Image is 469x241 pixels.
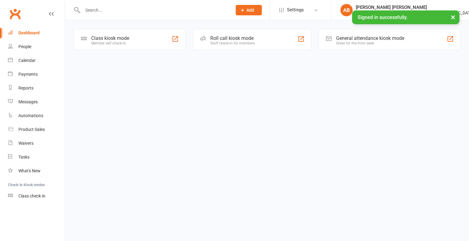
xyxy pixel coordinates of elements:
[18,58,36,63] div: Calendar
[18,86,33,90] div: Reports
[18,155,29,159] div: Tasks
[18,72,38,77] div: Payments
[18,127,45,132] div: Product Sales
[18,113,43,118] div: Automations
[18,193,45,198] div: Class check-in
[81,6,228,14] input: Search...
[8,123,65,136] a: Product Sales
[246,8,254,13] span: Add
[18,44,31,49] div: People
[340,4,353,16] div: AB
[358,14,408,20] span: Signed in successfully.
[8,136,65,150] a: Waivers
[287,3,304,17] span: Settings
[8,95,65,109] a: Messages
[8,67,65,81] a: Payments
[18,168,41,173] div: What's New
[91,41,129,45] div: Member self check-in
[8,40,65,54] a: People
[18,99,38,104] div: Messages
[7,6,23,21] a: Clubworx
[448,10,459,24] button: ×
[8,189,65,203] a: Class kiosk mode
[18,141,33,146] div: Waivers
[236,5,262,15] button: Add
[8,109,65,123] a: Automations
[91,35,129,41] div: Class kiosk mode
[8,81,65,95] a: Reports
[210,35,255,41] div: Roll call kiosk mode
[8,164,65,178] a: What's New
[336,35,404,41] div: General attendance kiosk mode
[8,54,65,67] a: Calendar
[336,41,404,45] div: Great for the front desk
[8,150,65,164] a: Tasks
[210,41,255,45] div: Staff check-in for members
[18,30,40,35] div: Dashboard
[8,26,65,40] a: Dashboard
